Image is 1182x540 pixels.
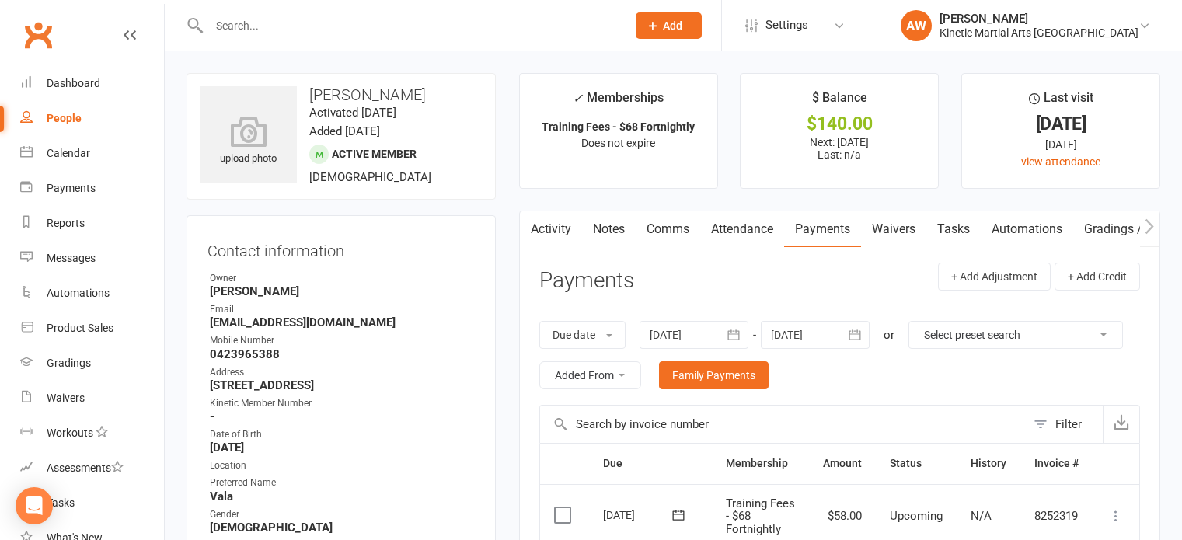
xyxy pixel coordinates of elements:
[1029,88,1093,116] div: Last visit
[210,347,475,361] strong: 0423965388
[940,26,1138,40] div: Kinetic Martial Arts [GEOGRAPHIC_DATA]
[210,271,475,286] div: Owner
[884,326,894,344] div: or
[20,101,164,136] a: People
[47,427,93,439] div: Workouts
[589,444,712,483] th: Due
[539,321,626,349] button: Due date
[938,263,1051,291] button: + Add Adjustment
[926,211,981,247] a: Tasks
[210,409,475,423] strong: -
[16,487,53,524] div: Open Intercom Messenger
[582,211,636,247] a: Notes
[755,116,924,132] div: $140.00
[309,124,380,138] time: Added [DATE]
[210,521,475,535] strong: [DEMOGRAPHIC_DATA]
[47,462,124,474] div: Assessments
[20,136,164,171] a: Calendar
[20,66,164,101] a: Dashboard
[47,287,110,299] div: Automations
[981,211,1073,247] a: Automations
[210,396,475,411] div: Kinetic Member Number
[1020,444,1093,483] th: Invoice #
[20,416,164,451] a: Workouts
[210,441,475,455] strong: [DATE]
[765,8,808,43] span: Settings
[309,106,396,120] time: Activated [DATE]
[812,88,867,116] div: $ Balance
[309,170,431,184] span: [DEMOGRAPHIC_DATA]
[20,381,164,416] a: Waivers
[204,15,615,37] input: Search...
[210,507,475,522] div: Gender
[636,211,700,247] a: Comms
[200,86,483,103] h3: [PERSON_NAME]
[210,489,475,503] strong: Vala
[542,120,695,133] strong: Training Fees - $68 Fortnightly
[1021,155,1100,168] a: view attendance
[47,77,100,89] div: Dashboard
[47,496,75,509] div: Tasks
[659,361,769,389] a: Family Payments
[20,276,164,311] a: Automations
[210,378,475,392] strong: [STREET_ADDRESS]
[901,10,932,41] div: AW
[1026,406,1103,443] button: Filter
[20,241,164,276] a: Messages
[573,88,664,117] div: Memberships
[976,136,1145,153] div: [DATE]
[210,427,475,442] div: Date of Birth
[210,333,475,348] div: Mobile Number
[210,458,475,473] div: Location
[47,217,85,229] div: Reports
[20,451,164,486] a: Assessments
[210,315,475,329] strong: [EMAIL_ADDRESS][DOMAIN_NAME]
[539,361,641,389] button: Added From
[700,211,784,247] a: Attendance
[47,252,96,264] div: Messages
[47,112,82,124] div: People
[809,444,876,483] th: Amount
[603,503,675,527] div: [DATE]
[20,171,164,206] a: Payments
[210,302,475,317] div: Email
[20,346,164,381] a: Gradings
[940,12,1138,26] div: [PERSON_NAME]
[210,284,475,298] strong: [PERSON_NAME]
[210,476,475,490] div: Preferred Name
[47,357,91,369] div: Gradings
[47,182,96,194] div: Payments
[20,311,164,346] a: Product Sales
[876,444,957,483] th: Status
[581,137,655,149] span: Does not expire
[1055,263,1140,291] button: + Add Credit
[573,91,583,106] i: ✓
[47,322,113,334] div: Product Sales
[332,148,417,160] span: Active member
[47,147,90,159] div: Calendar
[200,116,297,167] div: upload photo
[712,444,809,483] th: Membership
[210,365,475,380] div: Address
[726,496,795,536] span: Training Fees - $68 Fortnightly
[755,136,924,161] p: Next: [DATE] Last: n/a
[636,12,702,39] button: Add
[957,444,1020,483] th: History
[784,211,861,247] a: Payments
[520,211,582,247] a: Activity
[861,211,926,247] a: Waivers
[540,406,1026,443] input: Search by invoice number
[20,206,164,241] a: Reports
[47,392,85,404] div: Waivers
[19,16,58,54] a: Clubworx
[1055,415,1082,434] div: Filter
[976,116,1145,132] div: [DATE]
[20,486,164,521] a: Tasks
[890,509,943,523] span: Upcoming
[971,509,992,523] span: N/A
[539,269,634,293] h3: Payments
[207,236,475,260] h3: Contact information
[663,19,682,32] span: Add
